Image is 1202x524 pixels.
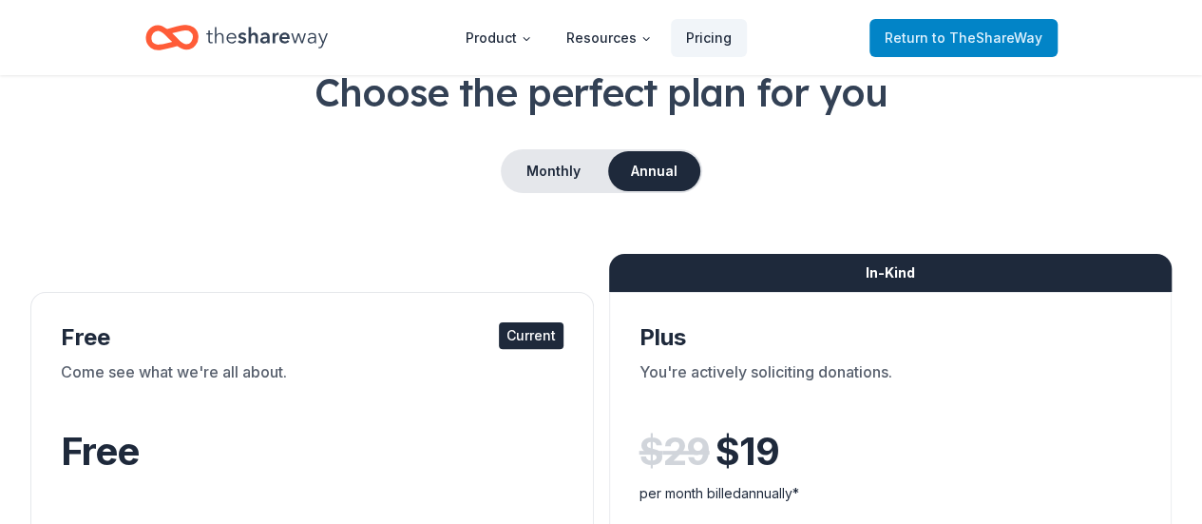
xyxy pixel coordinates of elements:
[639,360,1142,414] div: You're actively soliciting donations.
[885,27,1042,49] span: Return
[715,425,779,478] span: $ 19
[639,322,1142,353] div: Plus
[61,322,563,353] div: Free
[932,29,1042,46] span: to TheShareWay
[450,15,747,60] nav: Main
[671,19,747,57] a: Pricing
[30,66,1172,119] h1: Choose the perfect plan for you
[450,19,547,57] button: Product
[61,428,139,475] span: Free
[869,19,1058,57] a: Returnto TheShareWay
[61,360,563,414] div: Come see what we're all about.
[499,322,563,349] div: Current
[608,151,700,191] button: Annual
[551,19,667,57] button: Resources
[609,254,1173,292] div: In-Kind
[503,151,604,191] button: Monthly
[639,482,1142,505] div: per month billed annually*
[145,15,328,60] a: Home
